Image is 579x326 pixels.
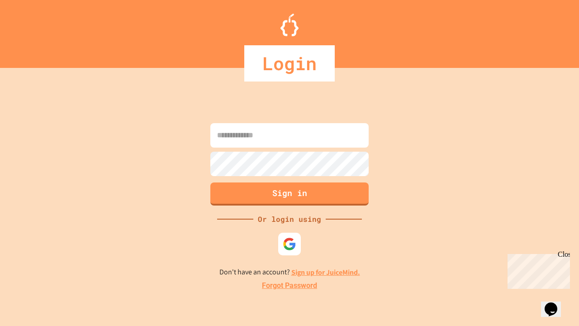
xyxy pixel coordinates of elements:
button: Sign in [210,182,369,206]
img: google-icon.svg [283,237,296,251]
p: Don't have an account? [219,267,360,278]
iframe: chat widget [504,250,570,289]
img: Logo.svg [280,14,299,36]
div: Chat with us now!Close [4,4,62,58]
a: Sign up for JuiceMind. [291,268,360,277]
iframe: chat widget [541,290,570,317]
div: Or login using [253,214,326,225]
a: Forgot Password [262,280,317,291]
div: Login [244,45,335,81]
